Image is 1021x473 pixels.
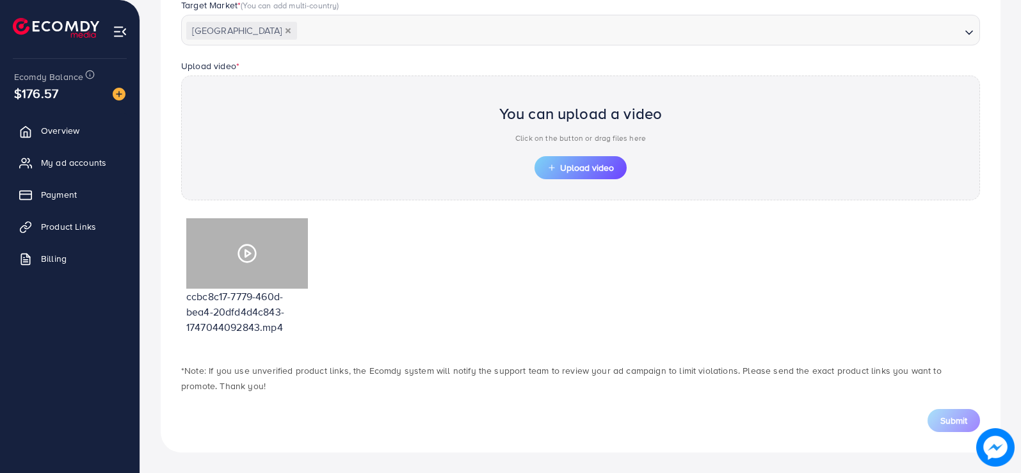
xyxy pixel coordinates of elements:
img: logo [13,18,99,38]
span: Submit [940,414,967,427]
img: image [976,428,1015,467]
p: ccbc8c17-7779-460d-bea4-20dfd4d4c843-1747044092843.mp4 [186,289,308,335]
span: Billing [41,252,67,265]
div: Search for option [181,15,980,45]
span: Payment [41,188,77,201]
a: Overview [10,118,130,143]
button: Submit [928,409,980,432]
span: [GEOGRAPHIC_DATA] [186,22,297,40]
p: Click on the button or drag files here [499,131,663,146]
p: *Note: If you use unverified product links, the Ecomdy system will notify the support team to rev... [181,363,980,394]
button: Deselect Pakistan [285,28,291,34]
h2: You can upload a video [499,104,663,123]
span: Product Links [41,220,96,233]
input: Search for option [298,21,960,41]
span: Overview [41,124,79,137]
a: Billing [10,246,130,271]
img: image [113,88,125,100]
a: Product Links [10,214,130,239]
span: $176.57 [14,84,58,102]
button: Upload video [535,156,627,179]
span: Ecomdy Balance [14,70,83,83]
img: menu [113,24,127,39]
span: Upload video [547,163,614,172]
a: My ad accounts [10,150,130,175]
span: My ad accounts [41,156,106,169]
label: Upload video [181,60,239,72]
a: Payment [10,182,130,207]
